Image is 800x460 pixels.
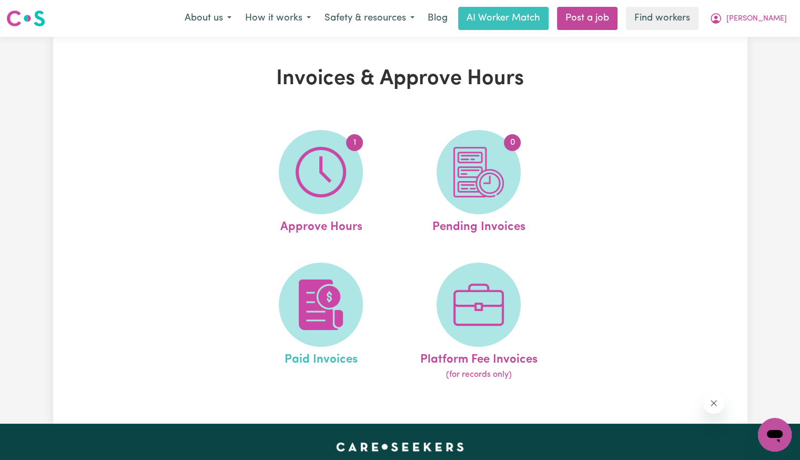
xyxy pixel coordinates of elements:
[245,130,397,236] a: Approve Hours
[245,263,397,382] a: Paid Invoices
[446,368,512,381] span: (for records only)
[403,263,554,382] a: Platform Fee Invoices(for records only)
[280,214,362,236] span: Approve Hours
[175,66,625,92] h1: Invoices & Approve Hours
[336,443,464,451] a: Careseekers home page
[318,7,421,29] button: Safety & resources
[420,347,538,369] span: Platform Fee Invoices
[458,7,549,30] a: AI Worker Match
[178,7,238,29] button: About us
[346,134,363,151] span: 1
[432,214,525,236] span: Pending Invoices
[504,134,521,151] span: 0
[726,13,787,25] span: [PERSON_NAME]
[6,7,64,16] span: Need any help?
[285,347,358,369] span: Paid Invoices
[238,7,318,29] button: How it works
[6,6,45,31] a: Careseekers logo
[6,9,45,28] img: Careseekers logo
[703,393,724,414] iframe: Close message
[626,7,698,30] a: Find workers
[758,418,792,452] iframe: Button to launch messaging window
[557,7,617,30] a: Post a job
[703,7,794,29] button: My Account
[403,130,554,236] a: Pending Invoices
[421,7,454,30] a: Blog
